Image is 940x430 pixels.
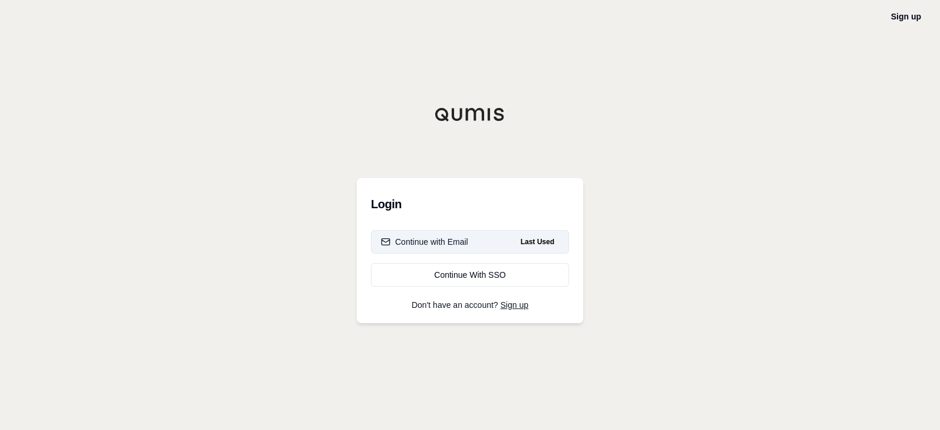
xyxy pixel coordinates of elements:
a: Sign up [501,300,528,310]
div: Continue With SSO [381,269,559,281]
span: Last Used [516,235,559,249]
h3: Login [371,192,569,216]
p: Don't have an account? [371,301,569,309]
a: Sign up [891,12,921,21]
div: Continue with Email [381,236,468,248]
button: Continue with EmailLast Used [371,230,569,254]
img: Qumis [435,107,505,122]
a: Continue With SSO [371,263,569,287]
